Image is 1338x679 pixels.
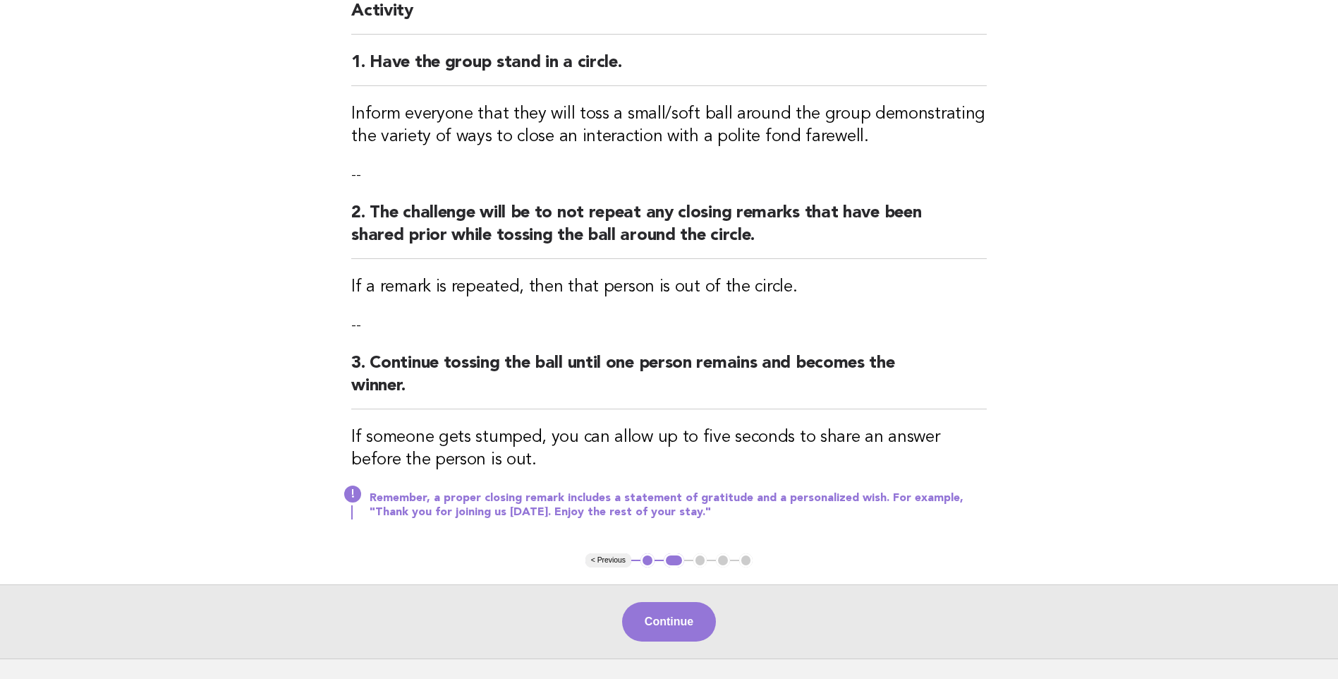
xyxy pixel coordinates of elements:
[351,202,987,259] h2: 2. The challenge will be to not repeat any closing remarks that have been shared prior while toss...
[585,553,631,567] button: < Previous
[351,52,987,86] h2: 1. Have the group stand in a circle.
[351,316,987,335] p: --
[640,553,655,567] button: 1
[370,491,987,519] p: Remember, a proper closing remark includes a statement of gratitude and a personalized wish. For ...
[622,602,716,642] button: Continue
[351,276,987,299] h3: If a remark is repeated, then that person is out of the circle.
[351,426,987,471] h3: If someone gets stumped, you can allow up to five seconds to share an answer before the person is...
[351,165,987,185] p: --
[351,352,987,409] h2: 3. Continue tossing the ball until one person remains and becomes the winner.
[351,103,987,148] h3: Inform everyone that they will toss a small/soft ball around the group demonstrating the variety ...
[664,553,684,567] button: 2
